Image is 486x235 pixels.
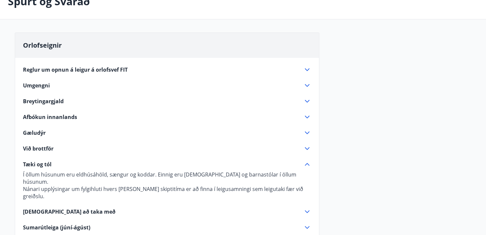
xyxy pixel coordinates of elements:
[23,66,311,74] div: Reglur um opnun á leigur á orlofsvef FIT
[23,223,311,231] div: Sumarútleiga (júní-ágúst)
[23,82,311,89] div: Umgengni
[23,145,311,153] div: Við brottför
[23,129,46,136] span: Gæludýr
[23,41,62,50] span: Orlofseignir
[23,185,311,200] p: Nánari upplýsingar um fylgihluti hvers [PERSON_NAME] skiptitíma er að finna í leigusamningi sem l...
[23,224,90,231] span: Sumarútleiga (júní-ágúst)
[23,113,311,121] div: Afbókun innanlands
[23,160,311,168] div: Tæki og tól
[23,208,116,215] span: [DEMOGRAPHIC_DATA] að taka með
[23,208,311,216] div: [DEMOGRAPHIC_DATA] að taka með
[23,97,311,105] div: Breytingargjald
[23,82,50,89] span: Umgengni
[23,171,311,185] p: Í öllum húsunum eru eldhúsáhöld, sængur og koddar. Einnig eru [DEMOGRAPHIC_DATA] og barnastólar í...
[23,145,53,152] span: Við brottför
[23,113,77,121] span: Afbókun innanlands
[23,161,52,168] span: Tæki og tól
[23,168,311,200] div: Tæki og tól
[23,129,311,137] div: Gæludýr
[23,98,64,105] span: Breytingargjald
[23,66,128,73] span: Reglur um opnun á leigur á orlofsvef FIT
